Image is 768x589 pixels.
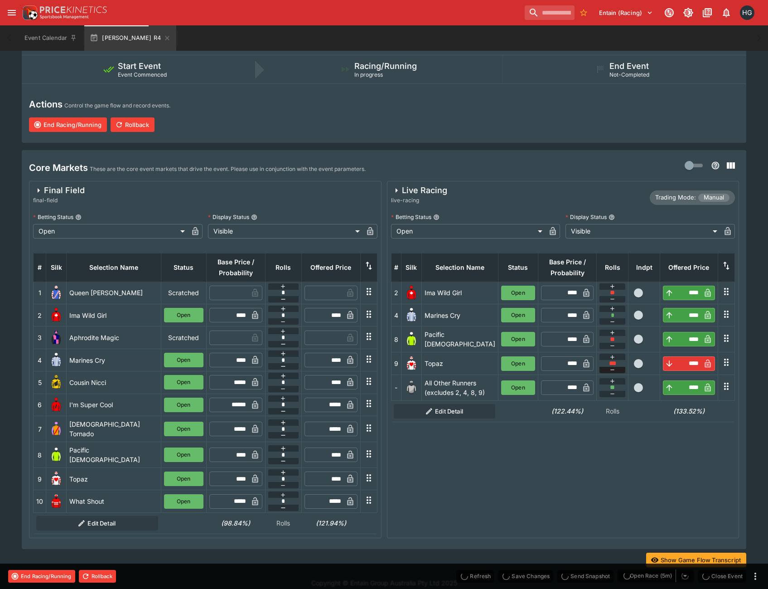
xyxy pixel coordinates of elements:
p: Trading Mode: [655,193,696,202]
h6: (122.44%) [541,406,594,416]
h4: Actions [29,98,63,110]
button: Open [164,308,203,322]
p: Betting Status [33,213,73,221]
td: 8 [391,326,401,352]
td: Ima Wild Girl [421,282,498,304]
div: Final Field [33,185,85,196]
button: Notifications [718,5,734,21]
th: Status [161,253,206,282]
button: End Racing/Running [29,117,107,132]
button: Open [501,286,536,300]
td: Pacific [DEMOGRAPHIC_DATA] [67,442,161,468]
img: runner 2 [404,286,419,300]
button: Open [164,422,203,436]
td: Topaz [67,468,161,490]
td: 9 [34,468,46,490]
div: Live Racing [391,185,447,196]
td: Ima Wild Girl [67,304,161,326]
td: [DEMOGRAPHIC_DATA] Tornado [67,416,161,442]
button: Open [164,353,203,367]
img: runner 5 [49,375,63,389]
th: Rolls [596,253,628,282]
td: 3 [34,326,46,349]
th: # [391,253,401,282]
th: Silk [401,253,421,282]
button: No Bookmarks [576,5,591,20]
th: Selection Name [67,253,161,282]
button: Open [501,380,536,395]
div: Visible [565,224,720,239]
img: runner 8 [49,448,63,462]
th: Base Price / Probability [538,253,596,282]
p: Display Status [208,213,249,221]
button: Open [164,375,203,389]
button: open drawer [4,5,20,21]
td: Marines Cry [421,304,498,326]
button: Open [164,398,203,412]
img: runner 6 [49,398,63,412]
span: In progress [354,71,383,78]
button: Open [501,332,536,346]
h5: Racing/Running [354,61,417,71]
h4: Core Markets [29,162,88,174]
p: Control the game flow and record events. [64,101,170,110]
span: final-field [33,196,85,205]
button: Toggle light/dark mode [680,5,696,21]
span: Manual [698,193,729,202]
span: Not-Completed [609,71,649,78]
div: split button [617,570,694,582]
p: Betting Status [391,213,431,221]
div: Hamish Gooch [740,5,754,20]
button: Edit Detail [36,516,159,531]
button: Hamish Gooch [737,3,757,23]
button: End Racing/Running [8,570,75,583]
img: PriceKinetics Logo [20,4,38,22]
td: What Shout [67,490,161,512]
th: Independent [628,253,660,282]
td: 9 [391,352,401,375]
button: [PERSON_NAME] R4 [84,25,176,51]
button: Edit Detail [394,404,495,419]
p: Rolls [268,518,299,528]
img: runner 2 [49,308,63,322]
td: 1 [34,282,46,304]
img: runner 8 [404,332,419,346]
img: runner 3 [49,331,63,345]
img: blank-silk.png [404,380,419,395]
h6: (121.94%) [304,518,357,528]
td: 7 [34,416,46,442]
button: more [750,571,761,582]
td: - [391,375,401,400]
td: 5 [34,371,46,394]
h6: (133.52%) [662,406,715,416]
td: Aphrodite Magic [67,326,161,349]
th: # [34,253,46,282]
th: Selection Name [421,253,498,282]
td: 10 [34,490,46,512]
button: Betting Status [433,214,440,220]
td: Marines Cry [67,349,161,371]
button: Show Game Flow Transcript [646,553,746,567]
th: Base Price / Probability [206,253,265,282]
div: Open [33,224,188,239]
td: All Other Runners (excludes 2, 4, 8, 9) [421,375,498,400]
td: Topaz [421,352,498,375]
button: Connected to PK [661,5,677,21]
img: runner 10 [49,494,63,509]
td: 8 [34,442,46,468]
td: Queen [PERSON_NAME] [67,282,161,304]
td: Pacific [DEMOGRAPHIC_DATA] [421,326,498,352]
span: Event Commenced [118,71,167,78]
button: Open [501,308,536,322]
button: Documentation [699,5,715,21]
button: Display Status [609,214,615,220]
div: Visible [208,224,363,239]
td: 2 [34,304,46,326]
button: Rollback [111,117,155,132]
td: 4 [391,304,401,326]
img: PriceKinetics [40,6,107,13]
img: runner 4 [49,353,63,367]
p: Rolls [599,406,626,416]
input: search [525,5,575,20]
h5: Start Event [118,61,161,71]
